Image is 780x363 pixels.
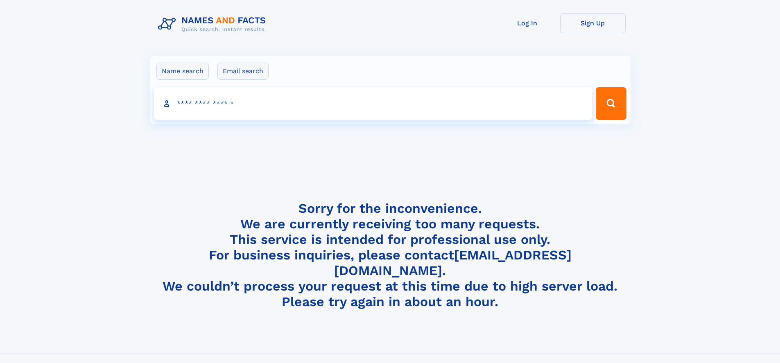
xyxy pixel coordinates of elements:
[155,201,626,310] h4: Sorry for the inconvenience. We are currently receiving too many requests. This service is intend...
[155,13,273,35] img: Logo Names and Facts
[217,63,269,80] label: Email search
[334,247,572,278] a: [EMAIL_ADDRESS][DOMAIN_NAME]
[495,13,560,33] a: Log In
[154,87,592,120] input: search input
[596,87,626,120] button: Search Button
[156,63,209,80] label: Name search
[560,13,626,33] a: Sign Up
